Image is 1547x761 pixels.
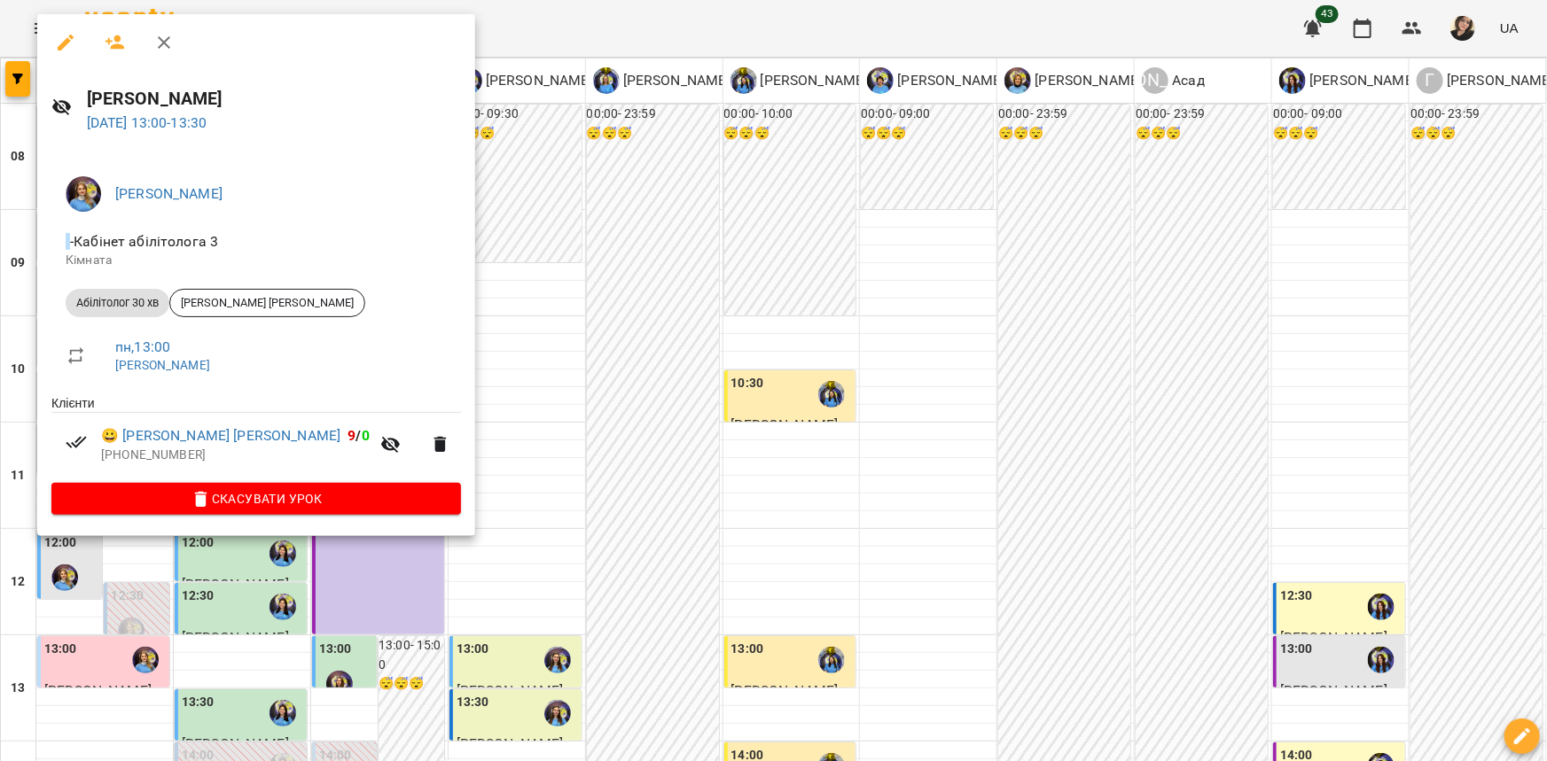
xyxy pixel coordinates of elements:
[51,483,461,515] button: Скасувати Урок
[348,427,355,444] span: 9
[170,295,364,311] span: [PERSON_NAME] [PERSON_NAME]
[348,427,369,444] b: /
[51,394,461,483] ul: Клієнти
[101,425,340,447] a: 😀 [PERSON_NAME] [PERSON_NAME]
[66,431,87,453] svg: Візит сплачено
[66,488,447,509] span: Скасувати Урок
[66,233,222,250] span: - Кабінет абілітолога 3
[101,447,370,464] p: [PHONE_NUMBER]
[66,176,101,212] img: 6b085e1eb0905a9723a04dd44c3bb19c.jpg
[66,295,169,311] span: Абілітолог 30 хв
[115,185,223,202] a: [PERSON_NAME]
[362,427,370,444] span: 0
[87,114,207,131] a: [DATE] 13:00-13:30
[87,85,462,113] h6: [PERSON_NAME]
[169,289,365,317] div: [PERSON_NAME] [PERSON_NAME]
[66,252,447,269] p: Кімната
[115,338,170,355] a: пн , 13:00
[115,358,210,372] a: [PERSON_NAME]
